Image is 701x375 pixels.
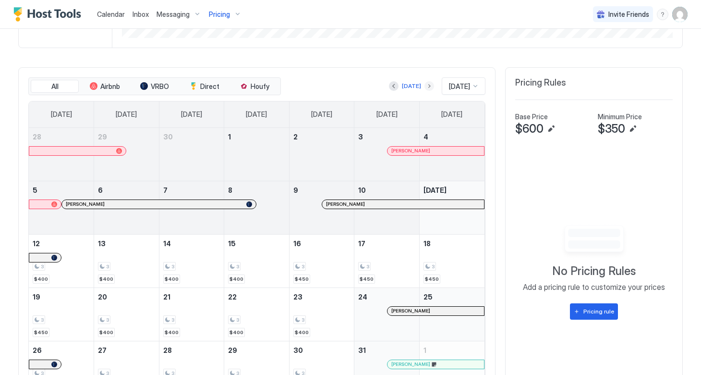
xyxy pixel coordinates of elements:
span: $450 [360,276,374,282]
a: October 13, 2025 [94,235,159,252]
span: $400 [34,276,48,282]
span: 3 [41,263,44,270]
span: 20 [98,293,107,301]
div: Host Tools Logo [13,7,85,22]
span: 3 [302,263,304,270]
span: 3 [106,263,109,270]
span: Calendar [97,10,125,18]
td: October 13, 2025 [94,234,159,287]
a: October 17, 2025 [354,235,419,252]
a: October 2, 2025 [290,128,354,146]
div: Empty image [553,223,636,260]
div: [PERSON_NAME] [391,148,480,154]
a: October 18, 2025 [420,235,484,252]
a: October 4, 2025 [420,128,484,146]
span: Invite Friends [608,10,649,19]
td: September 30, 2025 [159,128,224,181]
td: October 6, 2025 [94,181,159,234]
button: All [31,80,79,93]
td: October 20, 2025 [94,287,159,341]
span: [DATE] [311,110,332,119]
a: October 26, 2025 [29,341,94,359]
td: October 11, 2025 [419,181,484,234]
a: October 11, 2025 [420,181,484,199]
a: October 10, 2025 [354,181,419,199]
div: tab-group [28,77,281,96]
span: 3 [106,317,109,323]
a: October 25, 2025 [420,288,484,306]
a: September 29, 2025 [94,128,159,146]
td: October 7, 2025 [159,181,224,234]
td: October 3, 2025 [354,128,420,181]
td: September 29, 2025 [94,128,159,181]
a: Saturday [432,101,472,127]
a: October 16, 2025 [290,235,354,252]
span: 14 [163,239,171,248]
td: October 14, 2025 [159,234,224,287]
span: [PERSON_NAME] [391,361,430,367]
span: Pricing Rules [515,77,566,88]
span: 5 [33,186,37,194]
span: $400 [230,276,243,282]
button: Houfy [230,80,278,93]
td: October 2, 2025 [289,128,354,181]
span: [DATE] [181,110,202,119]
td: October 18, 2025 [419,234,484,287]
span: 17 [358,239,365,248]
span: 21 [163,293,170,301]
span: 12 [33,239,40,248]
a: October 20, 2025 [94,288,159,306]
span: 23 [293,293,302,301]
span: [DATE] [376,110,398,119]
span: 27 [98,346,107,354]
span: Inbox [133,10,149,18]
td: October 5, 2025 [29,181,94,234]
span: 3 [358,133,363,141]
span: 26 [33,346,42,354]
span: 25 [423,293,433,301]
a: September 30, 2025 [159,128,224,146]
span: 28 [33,133,41,141]
span: 7 [163,186,168,194]
a: October 22, 2025 [224,288,289,306]
button: Airbnb [81,80,129,93]
a: September 28, 2025 [29,128,94,146]
div: menu [657,9,668,20]
span: 6 [98,186,103,194]
a: Friday [367,101,407,127]
span: 8 [228,186,232,194]
span: [DATE] [246,110,267,119]
span: 1 [228,133,231,141]
span: Pricing [209,10,230,19]
span: [PERSON_NAME] [66,201,105,207]
td: September 28, 2025 [29,128,94,181]
span: 3 [171,317,174,323]
a: October 30, 2025 [290,341,354,359]
a: October 15, 2025 [224,235,289,252]
span: $450 [295,276,309,282]
a: Inbox [133,9,149,19]
span: 28 [163,346,172,354]
a: Wednesday [236,101,277,127]
td: October 24, 2025 [354,287,420,341]
span: 22 [228,293,237,301]
span: 3 [41,317,44,323]
td: October 4, 2025 [419,128,484,181]
span: 29 [98,133,107,141]
span: 19 [33,293,40,301]
a: October 23, 2025 [290,288,354,306]
a: October 8, 2025 [224,181,289,199]
a: October 24, 2025 [354,288,419,306]
span: $600 [515,122,544,136]
a: October 14, 2025 [159,235,224,252]
span: 30 [163,133,173,141]
a: Sunday [41,101,82,127]
td: October 21, 2025 [159,287,224,341]
span: $400 [165,329,179,336]
div: [DATE] [402,82,421,90]
span: $400 [99,329,113,336]
a: Thursday [302,101,342,127]
span: 2 [293,133,298,141]
a: October 3, 2025 [354,128,419,146]
a: October 31, 2025 [354,341,419,359]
